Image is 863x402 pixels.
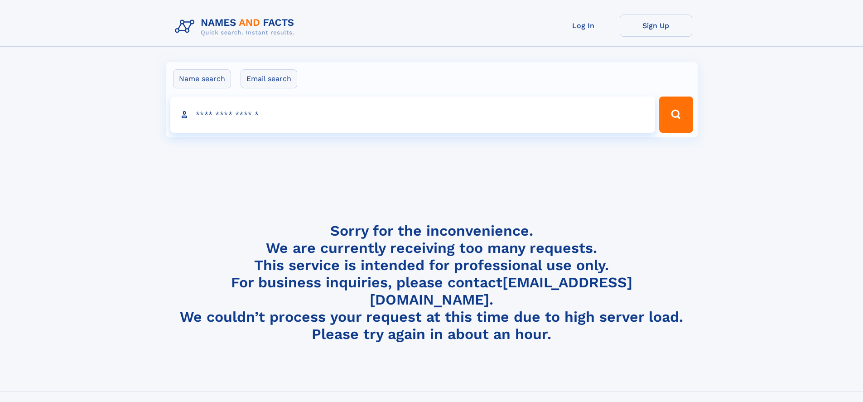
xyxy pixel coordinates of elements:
[241,69,297,88] label: Email search
[171,222,692,343] h4: Sorry for the inconvenience. We are currently receiving too many requests. This service is intend...
[171,15,302,39] img: Logo Names and Facts
[170,97,656,133] input: search input
[370,274,632,308] a: [EMAIL_ADDRESS][DOMAIN_NAME]
[659,97,693,133] button: Search Button
[173,69,231,88] label: Name search
[620,15,692,37] a: Sign Up
[547,15,620,37] a: Log In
